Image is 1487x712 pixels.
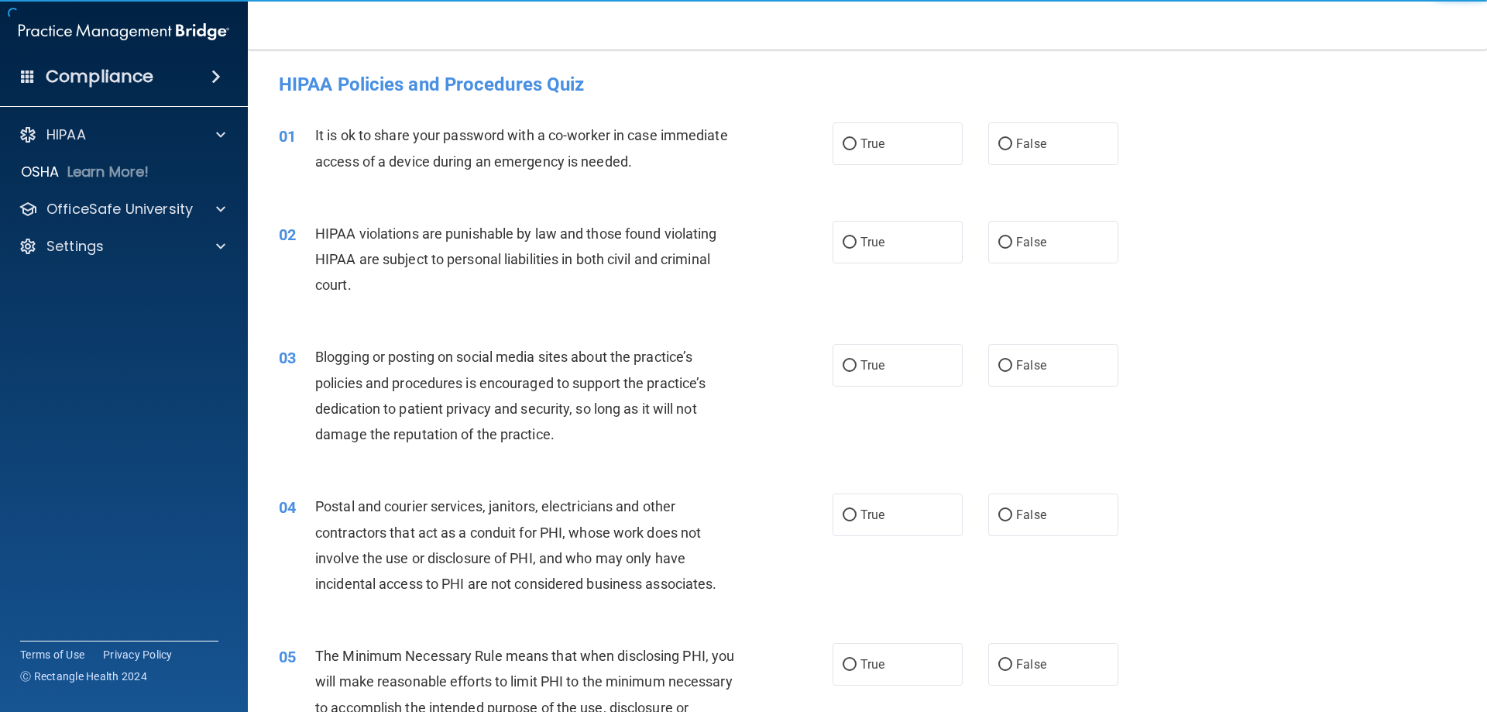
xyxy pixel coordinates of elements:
span: True [860,507,884,522]
input: True [843,360,857,372]
span: Ⓒ Rectangle Health 2024 [20,669,147,684]
p: Learn More! [67,163,149,181]
span: True [860,136,884,151]
span: 04 [279,498,296,517]
p: OSHA [21,163,60,181]
p: OfficeSafe University [46,200,193,218]
h4: Compliance [46,66,153,88]
span: HIPAA violations are punishable by law and those found violating HIPAA are subject to personal li... [315,225,716,293]
input: False [998,139,1012,150]
span: 05 [279,648,296,666]
input: True [843,237,857,249]
span: True [860,657,884,672]
a: HIPAA [19,126,225,144]
span: 01 [279,127,296,146]
span: False [1016,358,1046,373]
span: 02 [279,225,296,244]
input: True [843,510,857,521]
p: Settings [46,237,104,256]
span: False [1016,136,1046,151]
span: True [860,358,884,373]
p: HIPAA [46,126,86,144]
input: False [998,659,1012,671]
h4: HIPAA Policies and Procedures Quiz [279,74,1456,95]
input: True [843,659,857,671]
input: False [998,360,1012,372]
span: True [860,235,884,249]
img: PMB logo [19,16,229,47]
input: False [998,237,1012,249]
a: Settings [19,237,225,256]
a: Privacy Policy [103,647,173,662]
input: False [998,510,1012,521]
span: False [1016,657,1046,672]
a: Terms of Use [20,647,84,662]
span: Postal and courier services, janitors, electricians and other contractors that act as a conduit f... [315,498,716,592]
span: It is ok to share your password with a co-worker in case immediate access of a device during an e... [315,127,728,169]
a: OfficeSafe University [19,200,225,218]
span: Blogging or posting on social media sites about the practice’s policies and procedures is encoura... [315,349,706,442]
span: 03 [279,349,296,367]
span: False [1016,235,1046,249]
span: False [1016,507,1046,522]
input: True [843,139,857,150]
